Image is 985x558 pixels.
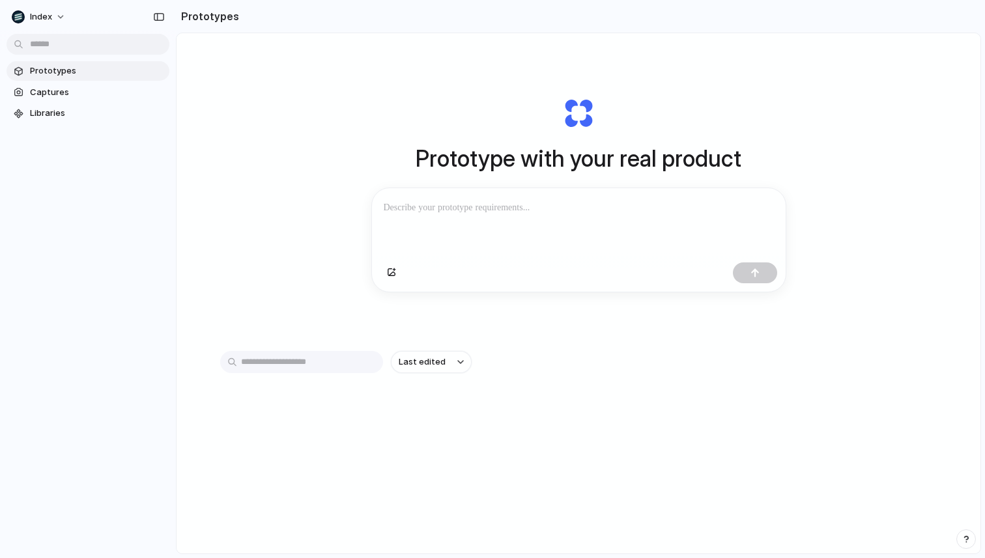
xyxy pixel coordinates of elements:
span: Prototypes [30,64,164,77]
a: Libraries [7,104,169,123]
span: Libraries [30,107,164,120]
a: Captures [7,83,169,102]
span: Index [30,10,52,23]
h1: Prototype with your real product [416,141,741,176]
h2: Prototypes [176,8,239,24]
button: Last edited [391,351,472,373]
span: Captures [30,86,164,99]
button: Index [7,7,72,27]
a: Prototypes [7,61,169,81]
span: Last edited [399,356,446,369]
